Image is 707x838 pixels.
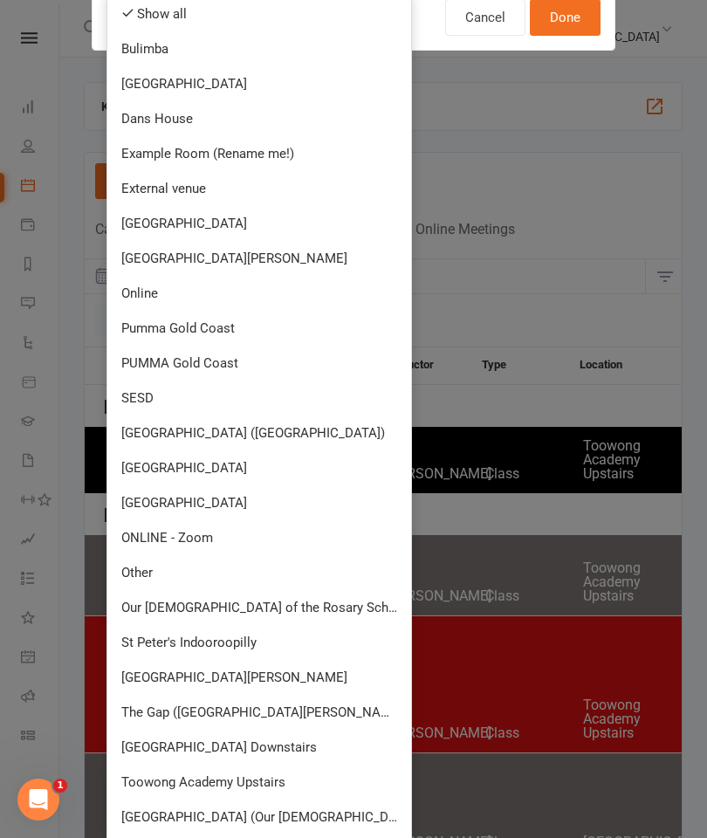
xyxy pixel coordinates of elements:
[107,416,411,450] a: [GEOGRAPHIC_DATA] ([GEOGRAPHIC_DATA])
[107,765,411,800] a: Toowong Academy Upstairs
[107,555,411,590] a: Other
[107,450,411,485] a: [GEOGRAPHIC_DATA]
[107,590,411,625] a: Our [DEMOGRAPHIC_DATA] of the Rosary School Kenmore
[107,660,411,695] a: [GEOGRAPHIC_DATA][PERSON_NAME]
[107,276,411,311] a: Online
[107,31,411,66] a: Bulimba
[107,695,411,730] a: The Gap ([GEOGRAPHIC_DATA][PERSON_NAME])
[107,485,411,520] a: [GEOGRAPHIC_DATA]
[107,171,411,206] a: External venue
[107,66,411,101] a: [GEOGRAPHIC_DATA]
[107,346,411,381] a: PUMMA Gold Coast
[107,520,411,555] a: ONLINE - Zoom
[107,800,411,835] a: [GEOGRAPHIC_DATA] (Our [DEMOGRAPHIC_DATA] of the Angels)
[17,779,59,821] iframe: Intercom live chat
[107,101,411,136] a: Dans House
[107,730,411,765] a: [GEOGRAPHIC_DATA] Downstairs
[53,779,67,793] span: 1
[107,136,411,171] a: Example Room (Rename me!)
[107,625,411,660] a: St Peter's Indooroopilly
[107,381,411,416] a: SESD
[107,206,411,241] a: [GEOGRAPHIC_DATA]
[107,241,411,276] a: [GEOGRAPHIC_DATA][PERSON_NAME]
[107,311,411,346] a: Pumma Gold Coast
